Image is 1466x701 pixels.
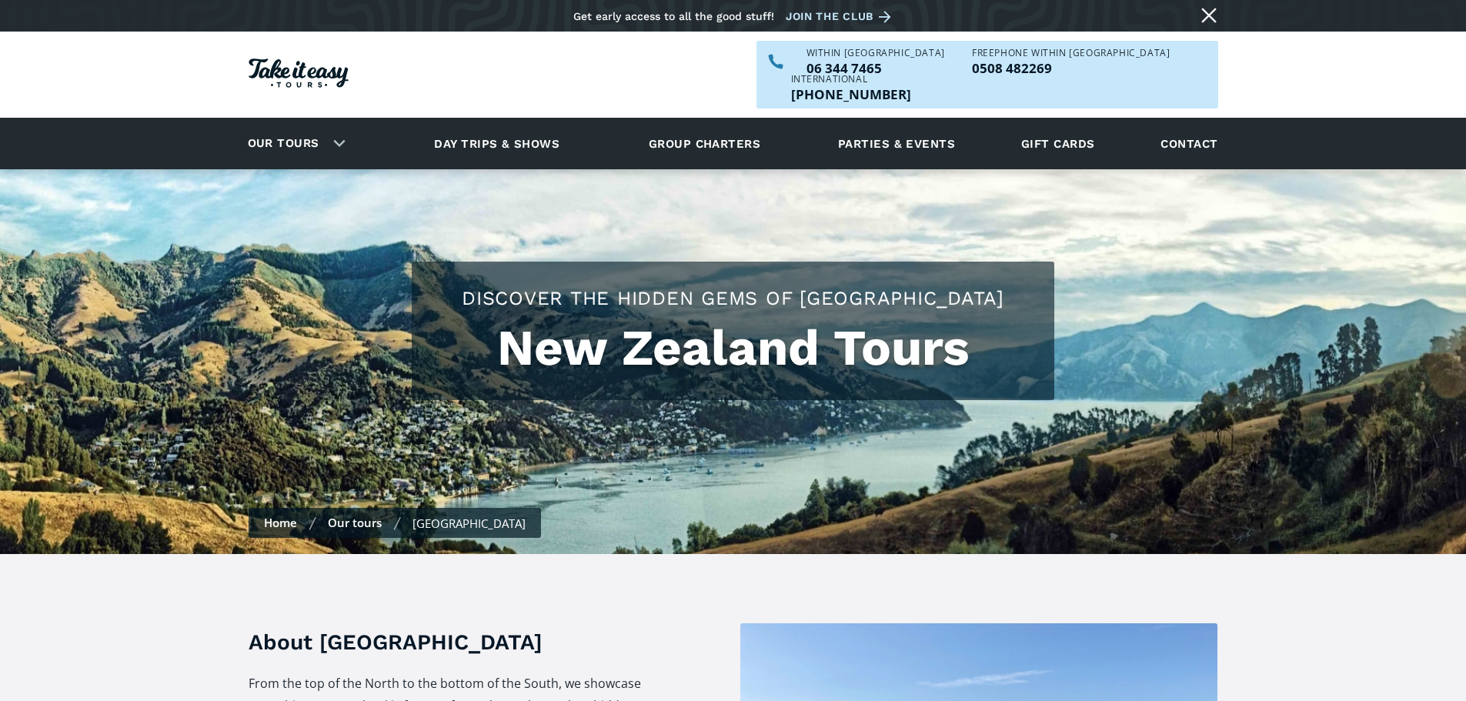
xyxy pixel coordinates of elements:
div: Freephone WITHIN [GEOGRAPHIC_DATA] [972,48,1170,58]
a: Join the club [786,7,897,26]
a: Contact [1153,122,1225,165]
a: Call us freephone within NZ on 0508482269 [972,62,1170,75]
a: Gift cards [1014,122,1103,165]
a: Day trips & shows [415,122,579,165]
div: [GEOGRAPHIC_DATA] [412,516,526,531]
p: 06 344 7465 [806,62,945,75]
p: 0508 482269 [972,62,1170,75]
h2: Discover the hidden gems of [GEOGRAPHIC_DATA] [427,285,1039,312]
div: Get early access to all the good stuff! [573,10,774,22]
div: International [791,75,911,84]
h1: New Zealand Tours [427,319,1039,377]
a: Call us within NZ on 063447465 [806,62,945,75]
a: Call us outside of NZ on +6463447465 [791,88,911,101]
a: Group charters [629,122,780,165]
p: [PHONE_NUMBER] [791,88,911,101]
a: Parties & events [830,122,963,165]
nav: breadcrumbs [249,508,541,538]
h3: About [GEOGRAPHIC_DATA] [249,627,643,657]
a: Homepage [249,51,349,99]
div: WITHIN [GEOGRAPHIC_DATA] [806,48,945,58]
a: Home [264,515,297,530]
a: Our tours [236,125,331,162]
img: Take it easy Tours logo [249,58,349,88]
a: Our tours [328,515,382,530]
a: Close message [1197,3,1221,28]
